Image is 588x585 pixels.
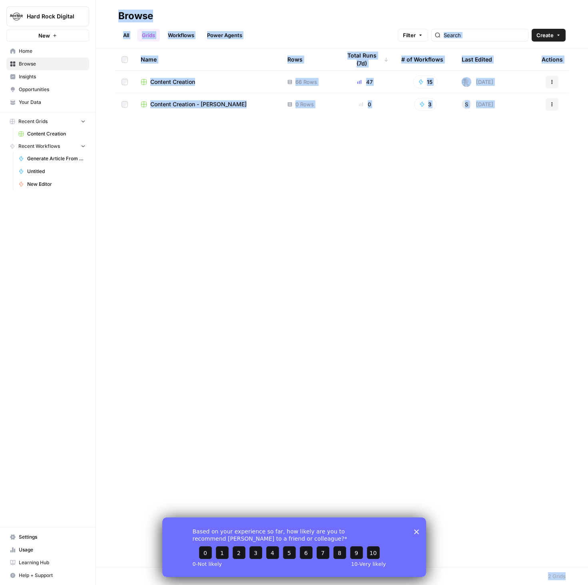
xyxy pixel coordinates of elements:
[162,517,426,577] iframe: Survey from AirOps
[6,30,89,42] button: New
[287,48,303,70] div: Rows
[542,48,563,70] div: Actions
[19,48,86,55] span: Home
[6,96,89,109] a: Your Data
[295,78,317,86] span: 66 Rows
[341,100,389,108] div: 0
[141,48,275,70] div: Name
[137,29,160,42] a: Grids
[150,78,195,86] span: Content Creation
[536,31,554,39] span: Create
[15,165,89,178] a: Untitled
[532,29,566,42] button: Create
[6,45,89,58] a: Home
[548,572,566,580] div: 2 Grids
[6,140,89,152] button: Recent Workflows
[19,99,86,106] span: Your Data
[6,6,89,26] button: Workspace: Hard Rock Digital
[444,31,525,39] input: Search
[6,531,89,543] a: Settings
[401,48,443,70] div: # of Workflows
[465,100,468,108] span: S
[413,76,438,88] button: 15
[341,48,389,70] div: Total Runs (7d)
[19,86,86,93] span: Opportunities
[6,58,89,70] a: Browse
[6,543,89,556] a: Usage
[27,12,75,20] span: Hard Rock Digital
[141,78,275,86] a: Content Creation
[27,130,86,137] span: Content Creation
[141,100,275,108] a: Content Creation - [PERSON_NAME]
[150,100,247,108] span: Content Creation - [PERSON_NAME]
[38,32,50,40] span: New
[27,181,86,188] span: New Editor
[27,168,86,175] span: Untitled
[462,77,471,87] img: 8ncnxo10g0400pbc1985w40vk6v3
[27,155,86,162] span: Generate Article From Outline
[118,10,153,22] div: Browse
[6,70,89,83] a: Insights
[15,152,89,165] a: Generate Article From Outline
[19,73,86,80] span: Insights
[6,115,89,127] button: Recent Grids
[18,143,60,150] span: Recent Workflows
[19,546,86,553] span: Usage
[118,29,134,42] a: All
[19,60,86,68] span: Browse
[19,533,86,541] span: Settings
[462,77,493,87] div: [DATE]
[19,559,86,566] span: Learning Hub
[462,99,493,109] div: [DATE]
[9,9,24,24] img: Hard Rock Digital Logo
[295,100,314,108] span: 0 Rows
[414,98,437,111] button: 3
[398,29,428,42] button: Filter
[15,127,89,140] a: Content Creation
[403,31,416,39] span: Filter
[18,118,48,125] span: Recent Grids
[6,569,89,582] button: Help + Support
[6,83,89,96] a: Opportunities
[163,29,199,42] a: Workflows
[6,556,89,569] a: Learning Hub
[341,78,389,86] div: 47
[19,572,86,579] span: Help + Support
[202,29,247,42] a: Power Agents
[462,48,492,70] div: Last Edited
[15,178,89,191] a: New Editor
